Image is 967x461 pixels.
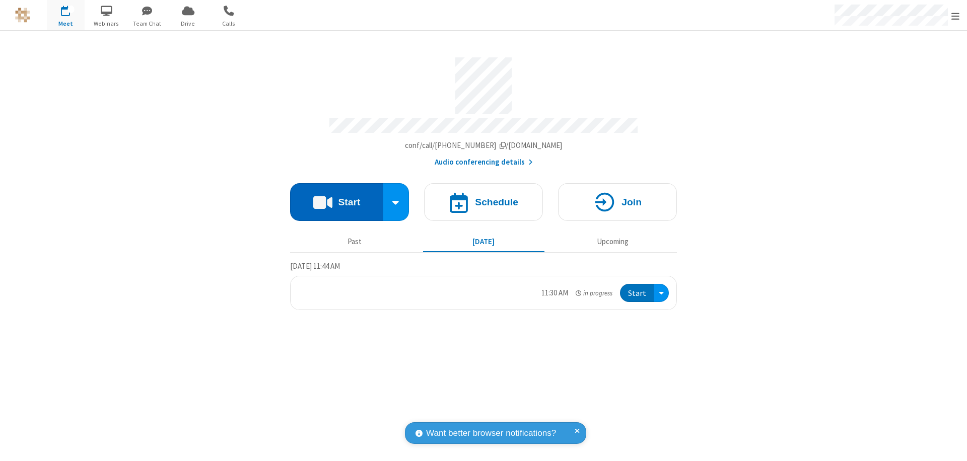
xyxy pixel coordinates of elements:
[576,288,612,298] em: in progress
[338,197,360,207] h4: Start
[620,284,654,302] button: Start
[621,197,642,207] h4: Join
[383,183,409,221] div: Start conference options
[426,427,556,440] span: Want better browser notifications?
[558,183,677,221] button: Join
[88,19,125,28] span: Webinars
[290,261,340,271] span: [DATE] 11:44 AM
[210,19,248,28] span: Calls
[423,232,544,251] button: [DATE]
[68,6,75,13] div: 1
[552,232,673,251] button: Upcoming
[654,284,669,302] div: Open menu
[15,8,30,23] img: QA Selenium DO NOT DELETE OR CHANGE
[405,140,563,151] button: Copy my meeting room linkCopy my meeting room link
[424,183,543,221] button: Schedule
[405,140,563,150] span: Copy my meeting room link
[435,157,533,168] button: Audio conferencing details
[475,197,518,207] h4: Schedule
[47,19,85,28] span: Meet
[290,260,677,311] section: Today's Meetings
[290,183,383,221] button: Start
[541,287,568,299] div: 11:30 AM
[294,232,416,251] button: Past
[128,19,166,28] span: Team Chat
[942,435,959,454] iframe: Chat
[290,50,677,168] section: Account details
[169,19,207,28] span: Drive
